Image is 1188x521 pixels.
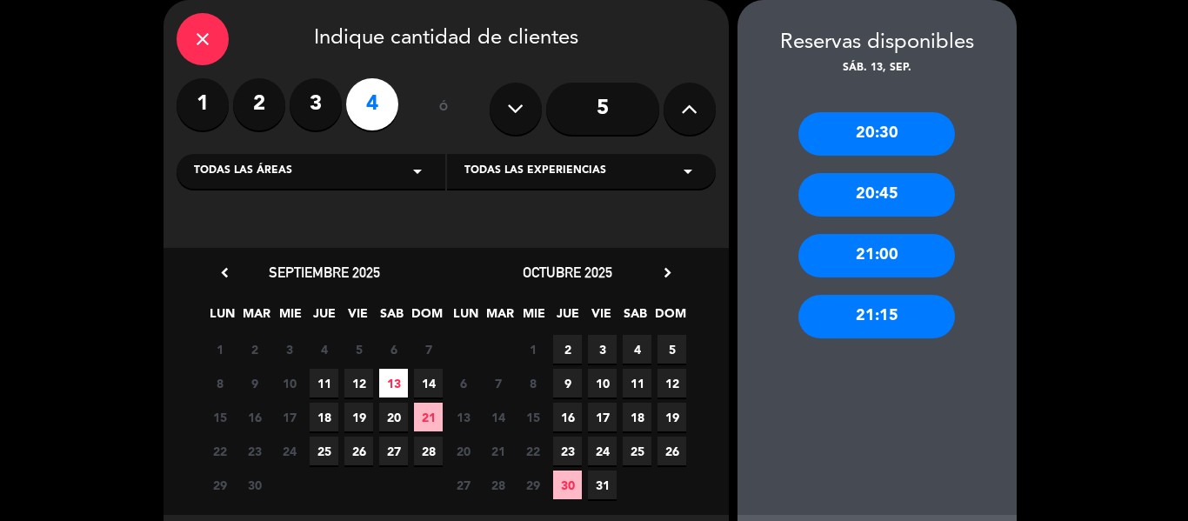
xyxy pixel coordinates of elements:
span: 29 [518,471,547,499]
span: 18 [310,403,338,431]
span: 10 [275,369,304,397]
span: 12 [657,369,686,397]
span: Todas las áreas [194,163,292,180]
span: 16 [240,403,269,431]
span: 25 [623,437,651,465]
span: 15 [518,403,547,431]
span: 9 [553,369,582,397]
span: LUN [208,304,237,332]
span: 2 [553,335,582,364]
span: 17 [275,403,304,431]
span: 27 [379,437,408,465]
span: 6 [449,369,477,397]
span: 6 [379,335,408,364]
div: 20:30 [798,112,955,156]
span: 29 [205,471,234,499]
span: 15 [205,403,234,431]
span: MAR [242,304,270,332]
span: octubre 2025 [523,264,612,281]
span: MAR [485,304,514,332]
div: 21:15 [798,295,955,338]
div: ó [416,78,472,139]
span: 9 [240,369,269,397]
span: 8 [205,369,234,397]
span: 26 [344,437,373,465]
span: septiembre 2025 [269,264,380,281]
span: LUN [451,304,480,332]
span: 21 [414,403,443,431]
span: 3 [275,335,304,364]
div: 20:45 [798,173,955,217]
label: 3 [290,78,342,130]
span: 24 [275,437,304,465]
span: 26 [657,437,686,465]
div: Indique cantidad de clientes [177,13,716,65]
span: MIE [276,304,304,332]
span: 19 [657,403,686,431]
label: 4 [346,78,398,130]
span: 20 [449,437,477,465]
span: 1 [518,335,547,364]
span: 23 [240,437,269,465]
span: 5 [344,335,373,364]
div: sáb. 13, sep. [737,60,1017,77]
span: 8 [518,369,547,397]
span: 20 [379,403,408,431]
span: 13 [449,403,477,431]
span: 24 [588,437,617,465]
span: 4 [623,335,651,364]
span: 4 [310,335,338,364]
span: 7 [484,369,512,397]
span: 2 [240,335,269,364]
span: 5 [657,335,686,364]
span: 25 [310,437,338,465]
span: 23 [553,437,582,465]
span: VIE [587,304,616,332]
span: DOM [411,304,440,332]
label: 2 [233,78,285,130]
span: 12 [344,369,373,397]
i: chevron_right [658,264,677,282]
span: 30 [240,471,269,499]
div: 21:00 [798,234,955,277]
span: 3 [588,335,617,364]
span: Todas las experiencias [464,163,606,180]
span: 14 [414,369,443,397]
i: chevron_left [216,264,234,282]
span: 14 [484,403,512,431]
span: 21 [484,437,512,465]
span: 11 [623,369,651,397]
div: Reservas disponibles [737,26,1017,60]
span: 10 [588,369,617,397]
span: 16 [553,403,582,431]
label: 1 [177,78,229,130]
span: JUE [553,304,582,332]
i: arrow_drop_down [677,161,698,182]
span: 1 [205,335,234,364]
span: 13 [379,369,408,397]
span: 31 [588,471,617,499]
span: 30 [553,471,582,499]
span: 28 [484,471,512,499]
i: arrow_drop_down [407,161,428,182]
span: SAB [621,304,650,332]
span: DOM [655,304,684,332]
span: VIE [344,304,372,332]
span: JUE [310,304,338,332]
span: 27 [449,471,477,499]
span: 18 [623,403,651,431]
i: close [192,29,213,50]
span: 28 [414,437,443,465]
span: 7 [414,335,443,364]
span: 17 [588,403,617,431]
span: 19 [344,403,373,431]
span: 22 [205,437,234,465]
span: 22 [518,437,547,465]
span: 11 [310,369,338,397]
span: MIE [519,304,548,332]
span: SAB [377,304,406,332]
